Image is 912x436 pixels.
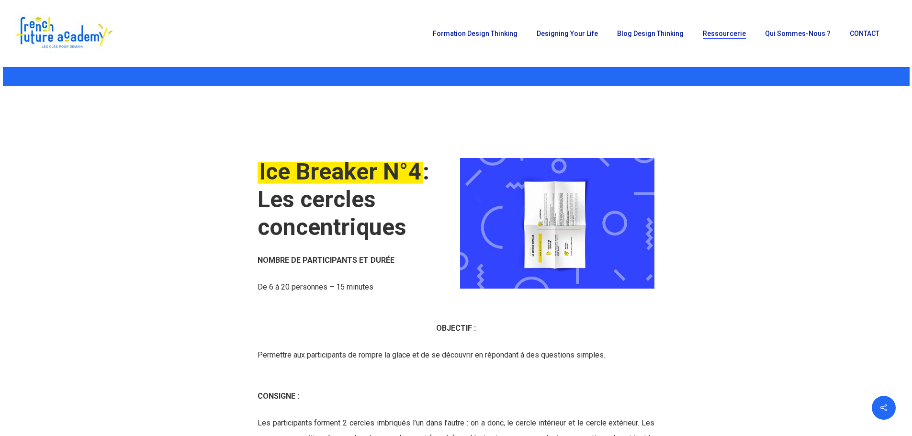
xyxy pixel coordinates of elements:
[460,158,654,289] img: outil icebreaker french future academy
[612,30,688,37] a: Blog Design Thinking
[765,30,831,37] span: Qui sommes-nous ?
[258,256,394,265] b: NOMBRE DE PARTICIPANTS ET DURÉE
[537,30,598,37] span: Designing Your Life
[703,30,746,37] span: Ressourcerie
[433,30,518,37] span: Formation Design Thinking
[258,158,429,241] b: : Les cercles concentriques
[428,30,522,37] a: Formation Design Thinking
[698,30,751,37] a: Ressourcerie
[532,30,603,37] a: Designing Your Life
[850,30,879,37] span: CONTACT
[258,282,373,291] span: De 6 à 20 personnes – 15 minutes
[258,158,423,185] em: Ice Breaker N°4
[258,350,605,359] span: Permettre aux participants de rompre la glace et de se découvrir en répondant à des questions sim...
[617,30,684,37] span: Blog Design Thinking
[13,14,114,53] img: French Future Academy
[436,324,476,333] b: OBJECTIF :
[258,391,299,401] b: CONSIGNE :
[760,30,835,37] a: Qui sommes-nous ?
[845,30,884,37] a: CONTACT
